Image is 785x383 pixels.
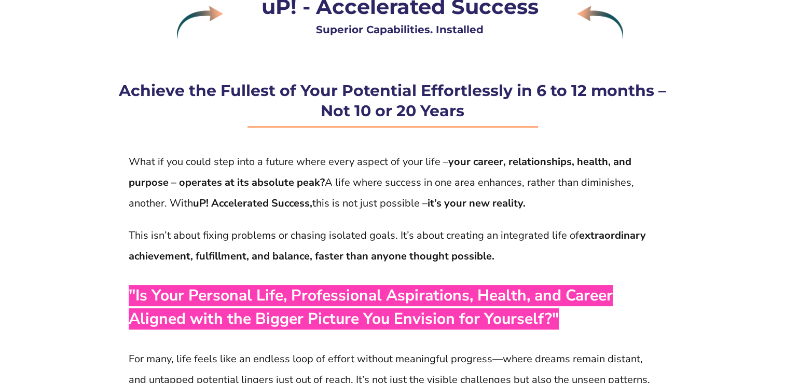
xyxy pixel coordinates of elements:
[177,6,223,39] img: Layer 9
[193,196,312,210] strong: uP! Accelerated Success,
[129,152,657,214] p: What if you could step into a future where every aspect of your life – A life where success in on...
[119,81,666,120] strong: Achieve the Fullest of Your Potential Effortlessly in 6 to 12 months – Not 10 or 20 Years
[316,23,484,36] strong: Superior Capabilities. Installed
[129,225,657,267] p: This isn’t about fixing problems or chasing isolated goals. It’s about creating an integrated lif...
[129,285,613,330] span: "Is Your Personal Life, Professional Aspirations, Health, and Career Aligned with the Bigger Pict...
[577,6,623,39] img: Layer 9 copy
[428,196,526,210] strong: it’s your new reality.
[196,249,494,263] strong: fulfillment, and balance, faster than anyone thought possible.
